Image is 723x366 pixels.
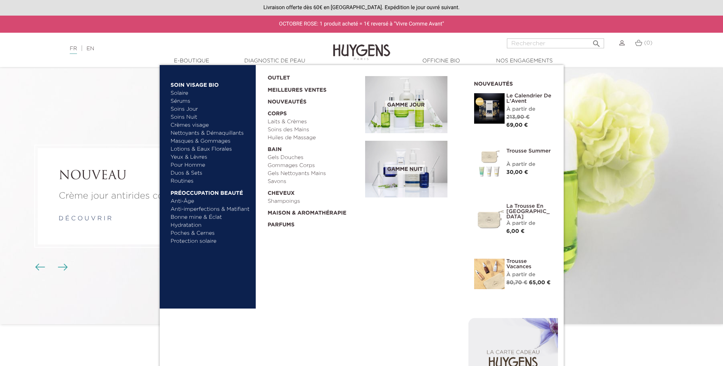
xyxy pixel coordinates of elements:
[268,106,360,118] a: Corps
[59,216,112,222] a: d é c o u v r i r
[70,46,77,54] a: FR
[268,178,360,186] a: Savons
[268,186,360,197] a: Cheveux
[171,113,244,121] a: Soins Nuit
[507,115,530,120] span: 213,90 €
[268,134,360,142] a: Huiles de Massage
[268,170,360,178] a: Gels Nettoyants Mains
[171,77,250,89] a: Soin Visage Bio
[507,38,604,48] input: Rechercher
[590,36,603,46] button: 
[268,142,360,154] a: Bain
[268,205,360,217] a: Maison & Aromathérapie
[474,259,505,289] img: La Trousse vacances
[268,154,360,162] a: Gels Douches
[154,57,230,65] a: E-Boutique
[66,44,295,53] div: |
[486,57,563,65] a: Nos engagements
[268,126,360,134] a: Soins des Mains
[365,76,447,133] img: routine_jour_banner.jpg
[474,204,505,234] img: La Trousse en Coton
[507,93,552,104] a: Le Calendrier de L'Avent
[365,141,447,198] img: routine_nuit_banner.jpg
[171,237,250,245] a: Protection solaire
[385,165,425,174] span: Gamme nuit
[171,221,250,229] a: Hydratation
[171,213,250,221] a: Bonne mine & Éclat
[592,37,601,46] i: 
[268,217,360,229] a: Parfums
[171,161,250,169] a: Pour Homme
[365,76,463,133] a: Gamme jour
[171,129,250,137] a: Nettoyants & Démaquillants
[87,46,94,51] a: EN
[171,145,250,153] a: Lotions & Eaux Florales
[507,161,552,169] div: À partir de
[507,123,528,128] span: 69,00 €
[268,118,360,126] a: Laits & Crèmes
[507,170,528,175] span: 30,00 €
[507,271,552,279] div: À partir de
[507,229,525,234] span: 6,00 €
[474,93,505,124] img: Le Calendrier de L'Avent
[507,280,527,285] span: 80,70 €
[171,205,250,213] a: Anti-imperfections & Matifiant
[171,121,250,129] a: Crèmes visage
[403,57,479,65] a: Officine Bio
[507,220,552,228] div: À partir de
[268,94,360,106] a: Nouveautés
[59,189,220,203] p: Crème jour antirides concentrée
[171,153,250,161] a: Yeux & Lèvres
[38,262,63,273] div: Boutons du carrousel
[365,141,463,198] a: Gamme nuit
[474,78,552,88] h2: Nouveautés
[171,169,250,177] a: Duos & Sets
[474,148,505,179] img: Trousse Summer
[529,280,551,285] span: 65,00 €
[333,32,390,61] img: Huygens
[507,148,552,154] a: Trousse Summer
[171,197,250,205] a: Anti-Âge
[171,97,250,105] a: Sérums
[59,169,220,183] h2: NOUVEAU
[171,137,250,145] a: Masques & Gommages
[507,259,552,269] a: Trousse Vacances
[507,204,552,220] a: La Trousse en [GEOGRAPHIC_DATA]
[237,57,313,65] a: Diagnostic de peau
[171,89,250,97] a: Solaire
[268,82,353,94] a: Meilleures Ventes
[171,177,250,185] a: Routines
[268,197,360,205] a: Shampoings
[150,352,573,366] h2: Meilleures ventes
[171,229,250,237] a: Poches & Cernes
[268,70,353,82] a: OUTLET
[507,105,552,113] div: À partir de
[268,162,360,170] a: Gommages Corps
[644,40,652,46] span: (0)
[171,105,250,113] a: Soins Jour
[171,185,250,197] a: Préoccupation beauté
[385,100,426,110] span: Gamme jour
